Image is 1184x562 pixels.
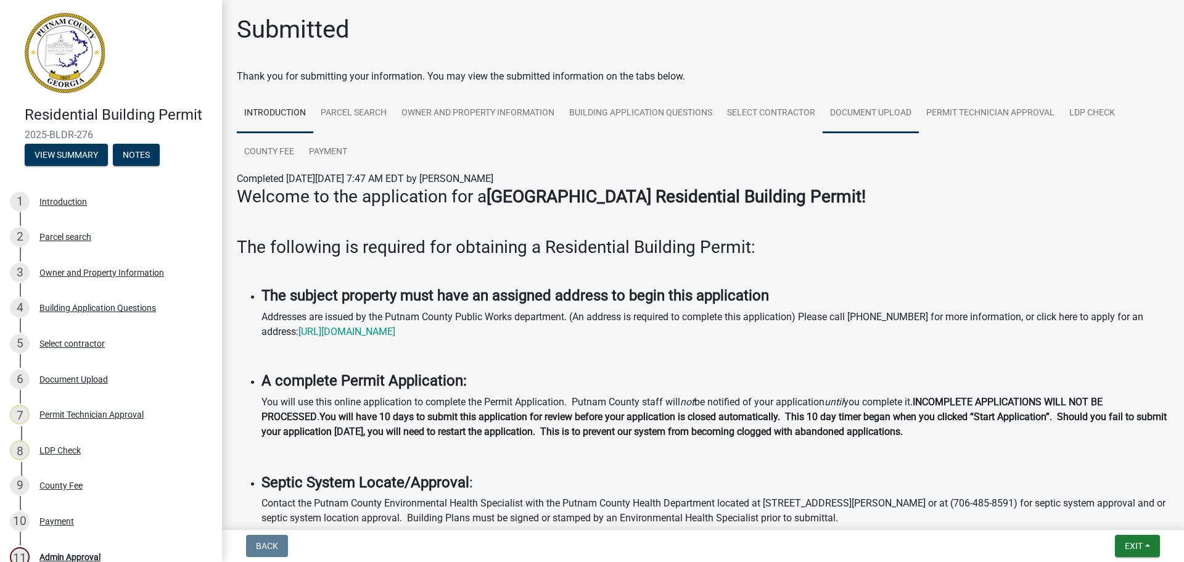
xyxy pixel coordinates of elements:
h3: Welcome to the application for a [237,186,1169,207]
p: Contact the Putnam County Environmental Health Specialist with the Putnam County Health Departmen... [261,496,1169,526]
h4: : [261,474,1169,492]
div: Document Upload [39,375,108,384]
strong: The subject property must have an assigned address to begin this application [261,287,769,304]
div: Thank you for submitting your information. You may view the submitted information on the tabs below. [237,69,1169,84]
a: Payment [302,133,355,172]
i: not [680,396,694,408]
span: 2025-BLDR-276 [25,129,197,141]
div: 5 [10,334,30,353]
wm-modal-confirm: Summary [25,151,108,160]
strong: A complete Permit Application: [261,372,467,389]
div: 3 [10,263,30,283]
span: Exit [1125,541,1143,551]
div: Owner and Property Information [39,268,164,277]
strong: [GEOGRAPHIC_DATA] Residential Building Permit! [487,186,866,207]
a: LDP Check [1062,94,1122,133]
p: You will use this online application to complete the Permit Application. Putnam County staff will... [261,395,1169,439]
span: Completed [DATE][DATE] 7:47 AM EDT by [PERSON_NAME] [237,173,493,184]
div: 9 [10,476,30,495]
button: Exit [1115,535,1160,557]
div: LDP Check [39,446,81,455]
a: Document Upload [823,94,919,133]
img: Putnam County, Georgia [25,13,105,93]
div: Payment [39,517,74,526]
button: View Summary [25,144,108,166]
div: 10 [10,511,30,531]
a: Select contractor [720,94,823,133]
div: 8 [10,440,30,460]
wm-modal-confirm: Notes [113,151,160,160]
p: Addresses are issued by the Putnam County Public Works department. (An address is required to com... [261,310,1169,339]
div: Parcel search [39,233,91,241]
a: [URL][DOMAIN_NAME] [298,326,395,337]
a: Permit Technician Approval [919,94,1062,133]
div: 1 [10,192,30,212]
h4: Residential Building Permit [25,106,212,124]
a: Parcel search [313,94,394,133]
div: Building Application Questions [39,304,156,312]
i: until [824,396,844,408]
h1: Submitted [237,15,350,44]
div: Permit Technician Approval [39,410,144,419]
div: 7 [10,405,30,424]
a: Introduction [237,94,313,133]
h3: The following is required for obtaining a Residential Building Permit: [237,237,1169,258]
strong: INCOMPLETE APPLICATIONS WILL NOT BE PROCESSED [261,396,1103,423]
button: Back [246,535,288,557]
strong: You will have 10 days to submit this application for review before your application is closed aut... [261,411,1167,437]
div: 4 [10,298,30,318]
div: 2 [10,227,30,247]
div: 6 [10,370,30,389]
a: Building Application Questions [562,94,720,133]
a: Owner and Property Information [394,94,562,133]
button: Notes [113,144,160,166]
a: County Fee [237,133,302,172]
div: Introduction [39,197,87,206]
strong: Septic System Locate/Approval [261,474,469,491]
div: County Fee [39,481,83,490]
div: Admin Approval [39,553,101,561]
span: Back [256,541,278,551]
div: Select contractor [39,339,105,348]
